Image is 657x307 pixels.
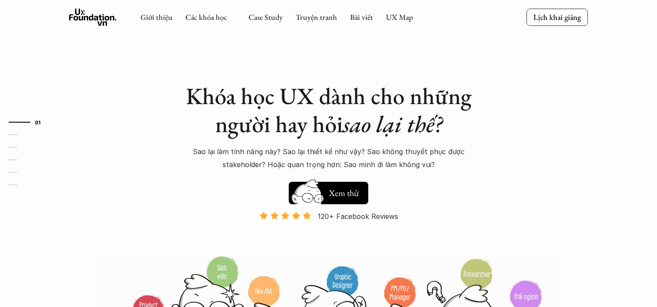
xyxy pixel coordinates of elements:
[533,12,581,22] p: Lịch khai giảng
[350,12,373,22] a: Bài viết
[526,9,588,25] a: Lịch khai giảng
[177,145,480,171] p: Sao lại làm tính năng này? Sao lại thiết kế như vậy? Sao không thuyết phục được stakeholder? Hoặc...
[328,187,360,199] h5: Xem thử
[35,119,41,125] strong: 01
[9,117,50,127] a: 01
[343,109,442,139] em: sao lại thế?
[252,211,405,255] a: 120+ Facebook Reviews
[318,210,398,223] p: 120+ Facebook Reviews
[177,82,480,138] h1: Khóa học UX dành cho những người hay hỏi
[185,12,227,22] a: Các khóa học
[386,12,413,22] a: UX Map
[296,12,337,22] a: Truyện tranh
[289,177,368,204] a: Xem thử
[140,12,172,22] a: Giới thiệu
[249,12,283,22] a: Case Study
